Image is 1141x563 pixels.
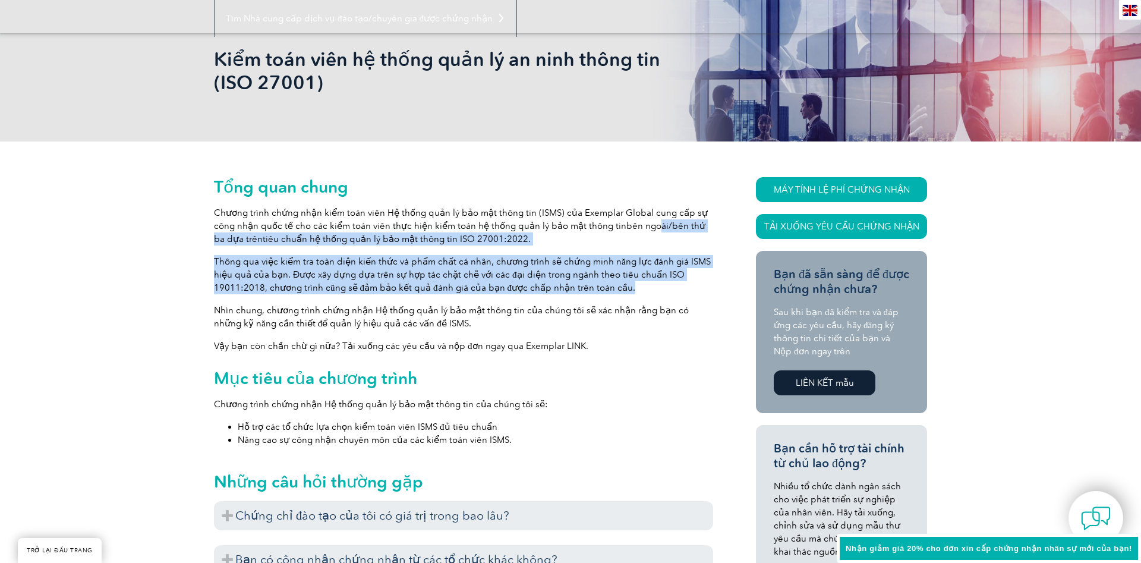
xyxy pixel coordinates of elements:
[214,48,660,94] font: Kiểm toán viên hệ thống quản lý an ninh thông tin (ISO 27001)
[238,422,497,432] font: Hỗ trợ các tổ chức lựa chọn kiểm toán viên ISMS đủ tiêu chuẩn
[756,177,927,202] a: MÁY TÍNH LỆ PHÍ CHỨNG NHẬN
[214,177,348,197] font: Tổng quan chung
[214,399,548,410] font: Chương trình chứng nhận Hệ thống quản lý bảo mật thông tin của chúng tôi sẽ:
[18,538,102,563] a: TRỞ LẠI ĐẦU TRANG
[214,368,417,388] font: Mục tiêu của chương trình
[764,221,919,232] font: Tải xuống Yêu cầu chứng nhận
[235,508,509,523] font: Chứng chỉ đào tạo của tôi có giá trị trong bao lâu?
[214,341,588,351] font: Vậy bạn còn chần chừ gì nữa? Tải xuống các yêu cầu và nộp đơn ngay qua Exemplar LINK.
[214,207,708,231] font: Chương trình chứng nhận kiểm toán viên Hệ thống quản lý bảo mật thông tin (ISMS) của Exemplar Glo...
[214,256,711,293] font: Thông qua việc kiểm tra toàn diện kiến thức và phẩm chất cá nhân, chương trình sẽ chứng minh năng...
[214,305,689,329] font: Nhìn chung, chương trình chứng nhận Hệ thống quản lý bảo mật thông tin của chúng tôi sẽ xác nhận ...
[263,234,531,244] font: tiêu chuẩn hệ thống quản lý bảo mật thông tin ISO 27001:2022.
[1081,504,1111,533] img: contact-chat.png
[774,370,875,395] a: LIÊN KẾT mẫu
[774,441,904,470] font: Bạn cần hỗ trợ tài chính từ chủ lao động?
[214,471,423,492] font: Những câu hỏi thường gặp
[774,481,903,557] font: Nhiều tổ chức dành ngân sách cho việc phát triển sự nghiệp của nhân viên. Hãy tải xuống, chỉnh sử...
[774,184,910,195] font: MÁY TÍNH LỆ PHÍ CHỨNG NHẬN
[774,267,909,296] font: Bạn đã sẵn sàng để được chứng nhận chưa?
[796,378,854,388] font: LIÊN KẾT mẫu
[27,547,93,554] font: TRỞ LẠI ĐẦU TRANG
[774,307,899,357] font: Sau khi bạn đã kiểm tra và đáp ứng các yêu cầu, hãy đăng ký thông tin chi tiết của bạn và Nộp đơn...
[626,221,672,231] font: bên ngoài/
[846,544,1132,553] font: Nhận giảm giá 20% cho đơn xin cấp chứng nhận nhân sự mới của bạn!
[238,435,512,445] font: Nâng cao sự công nhận chuyên môn của các kiểm toán viên ISMS.
[756,214,927,239] a: Tải xuống Yêu cầu chứng nhận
